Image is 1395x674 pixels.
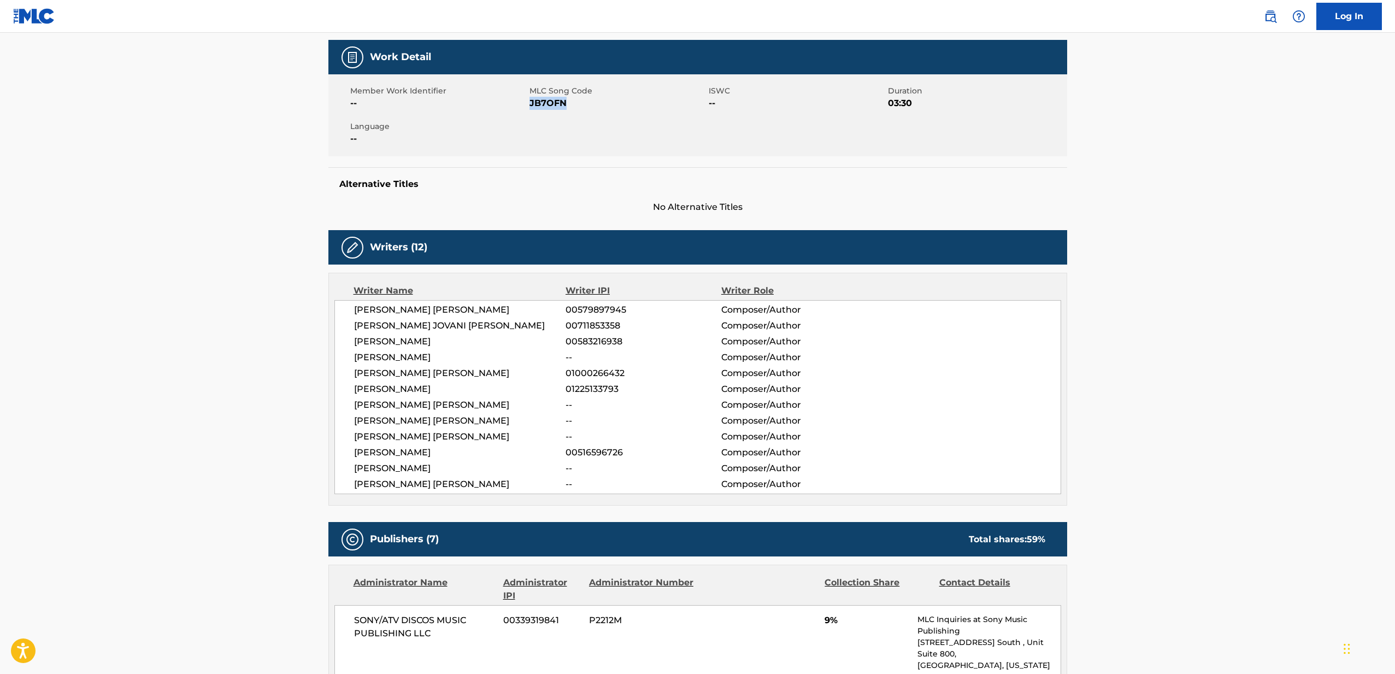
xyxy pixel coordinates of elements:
[566,303,721,317] span: 00579897945
[370,241,427,254] h5: Writers (12)
[354,414,566,427] span: [PERSON_NAME] [PERSON_NAME]
[354,614,496,640] span: SONY/ATV DISCOS MUSIC PUBLISHING LLC
[721,335,863,348] span: Composer/Author
[721,462,863,475] span: Composer/Author
[721,367,863,380] span: Composer/Author
[370,533,439,546] h5: Publishers (7)
[825,576,931,602] div: Collection Share
[721,351,863,364] span: Composer/Author
[1264,10,1277,23] img: search
[566,462,721,475] span: --
[350,132,527,145] span: --
[1027,534,1045,544] span: 59 %
[939,576,1045,602] div: Contact Details
[721,319,863,332] span: Composer/Author
[721,414,863,427] span: Composer/Author
[566,383,721,396] span: 01225133793
[503,576,581,602] div: Administrator IPI
[354,335,566,348] span: [PERSON_NAME]
[589,576,695,602] div: Administrator Number
[354,430,566,443] span: [PERSON_NAME] [PERSON_NAME]
[566,398,721,412] span: --
[566,446,721,459] span: 00516596726
[529,85,706,97] span: MLC Song Code
[721,446,863,459] span: Composer/Author
[566,284,721,297] div: Writer IPI
[1288,5,1310,27] div: Help
[1316,3,1382,30] a: Log In
[354,576,495,602] div: Administrator Name
[566,319,721,332] span: 00711853358
[721,303,863,317] span: Composer/Author
[346,51,359,64] img: Work Detail
[354,319,566,332] span: [PERSON_NAME] JOVANI [PERSON_NAME]
[346,241,359,254] img: Writers
[350,97,527,110] span: --
[339,179,1056,190] h5: Alternative Titles
[917,637,1060,660] p: [STREET_ADDRESS] South , Unit Suite 800,
[566,478,721,491] span: --
[1340,622,1395,674] iframe: Chat Widget
[354,351,566,364] span: [PERSON_NAME]
[354,462,566,475] span: [PERSON_NAME]
[354,446,566,459] span: [PERSON_NAME]
[721,284,863,297] div: Writer Role
[328,201,1067,214] span: No Alternative Titles
[13,8,55,24] img: MLC Logo
[529,97,706,110] span: JB7OFN
[1292,10,1305,23] img: help
[721,430,863,443] span: Composer/Author
[1344,632,1350,665] div: Drag
[566,367,721,380] span: 01000266432
[350,85,527,97] span: Member Work Identifier
[969,533,1045,546] div: Total shares:
[350,121,527,132] span: Language
[709,97,885,110] span: --
[354,367,566,380] span: [PERSON_NAME] [PERSON_NAME]
[354,398,566,412] span: [PERSON_NAME] [PERSON_NAME]
[503,614,581,627] span: 00339319841
[1259,5,1281,27] a: Public Search
[888,97,1064,110] span: 03:30
[566,335,721,348] span: 00583216938
[721,383,863,396] span: Composer/Author
[354,284,566,297] div: Writer Name
[566,351,721,364] span: --
[709,85,885,97] span: ISWC
[566,414,721,427] span: --
[354,478,566,491] span: [PERSON_NAME] [PERSON_NAME]
[721,478,863,491] span: Composer/Author
[346,533,359,546] img: Publishers
[888,85,1064,97] span: Duration
[354,303,566,317] span: [PERSON_NAME] [PERSON_NAME]
[566,430,721,443] span: --
[370,51,431,63] h5: Work Detail
[825,614,909,627] span: 9%
[721,398,863,412] span: Composer/Author
[589,614,695,627] span: P2212M
[917,614,1060,637] p: MLC Inquiries at Sony Music Publishing
[354,383,566,396] span: [PERSON_NAME]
